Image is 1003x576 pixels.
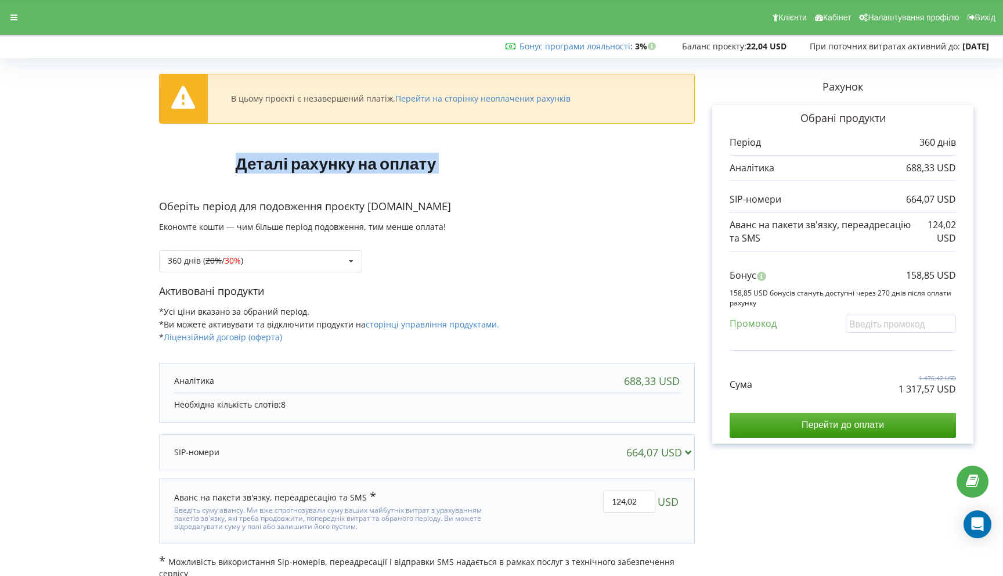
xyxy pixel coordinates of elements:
[168,257,243,265] div: 360 днів ( / )
[164,332,282,343] a: Ліцензійний договір (оферта)
[906,269,956,282] p: 158,85 USD
[174,399,680,411] p: Необхідна кількість слотів:
[730,317,777,330] p: Промокод
[730,288,956,308] p: 158,85 USD бонусів стануть доступні через 270 днів після оплати рахунку
[730,218,913,245] p: Аванс на пакети зв'язку, переадресацію та SMS
[626,447,697,458] div: 664,07 USD
[159,319,499,330] span: *Ви можете активувати та відключити продукти на
[682,41,746,52] span: Баланс проєкту:
[225,255,241,266] span: 30%
[159,135,513,191] h1: Деталі рахунку на оплату
[962,41,989,52] strong: [DATE]
[159,199,695,214] p: Оберіть період для подовження проєкту [DOMAIN_NAME]
[899,374,956,382] p: 1 476,42 USD
[730,111,956,126] p: Обрані продукти
[174,503,484,531] div: Введіть суму авансу. Ми вже спрогнозували суму ваших майбутніх витрат з урахуванням пакетів зв'яз...
[205,255,222,266] s: 20%
[281,399,286,410] span: 8
[919,136,956,149] p: 360 днів
[810,41,960,52] span: При поточних витратах активний до:
[906,193,956,206] p: 664,07 USD
[174,375,214,387] p: Аналітика
[906,161,956,175] p: 688,33 USD
[730,413,956,437] input: Перейти до оплати
[366,319,499,330] a: сторінці управління продуктами.
[635,41,659,52] strong: 3%
[695,80,991,95] p: Рахунок
[174,447,219,458] p: SIP-номери
[964,510,991,538] div: Open Intercom Messenger
[823,13,852,22] span: Кабінет
[231,93,571,104] div: В цьому проєкті є незавершений платіж.
[395,93,571,104] a: Перейти на сторінку неоплачених рахунків
[868,13,959,22] span: Налаштування профілю
[846,315,956,333] input: Введіть промокод
[174,491,376,503] div: Аванс на пакети зв'язку, переадресацію та SMS
[730,193,781,206] p: SIP-номери
[975,13,995,22] span: Вихід
[519,41,633,52] span: :
[913,218,956,245] p: 124,02 USD
[730,378,752,391] p: Сума
[730,161,774,175] p: Аналітика
[624,375,680,387] div: 688,33 USD
[746,41,786,52] strong: 22,04 USD
[730,269,756,282] p: Бонус
[658,491,679,513] span: USD
[159,284,695,299] p: Активовані продукти
[159,306,309,317] span: *Усі ціни вказано за обраний період.
[159,221,446,232] span: Економте кошти — чим більше період подовження, тим менше оплата!
[778,13,807,22] span: Клієнти
[899,383,956,396] p: 1 317,57 USD
[730,136,761,149] p: Період
[519,41,630,52] a: Бонус програми лояльності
